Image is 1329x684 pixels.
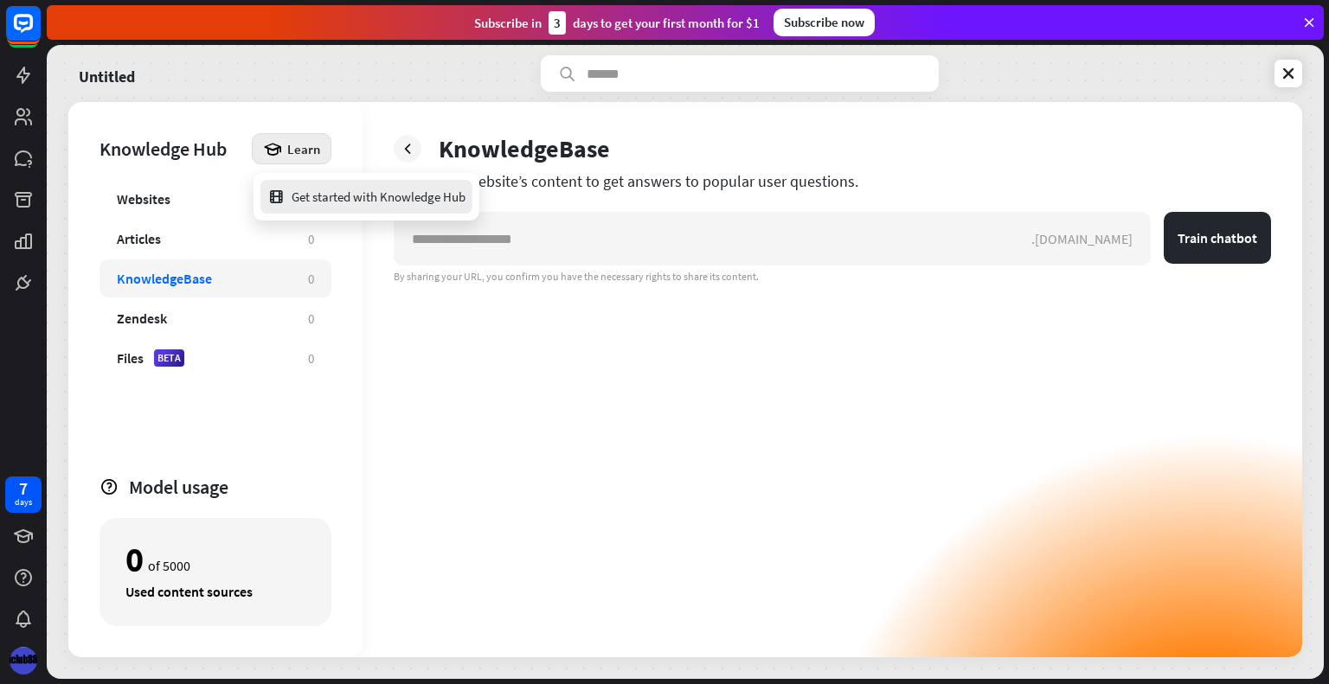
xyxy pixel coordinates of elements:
[308,350,314,367] div: 0
[1031,230,1150,247] div: .[DOMAIN_NAME]
[1164,212,1271,264] button: Train chatbot
[125,545,305,574] div: of 5000
[19,481,28,496] div: 7
[308,231,314,247] div: 0
[117,310,167,327] div: Zendesk
[308,310,314,327] div: 0
[394,171,1271,191] div: Crawl your website’s content to get answers to popular user questions.
[154,349,184,367] div: BETA
[549,11,566,35] div: 3
[129,475,331,499] div: Model usage
[267,180,465,214] div: Get started with Knowledge Hub
[5,476,42,513] a: 7 days
[287,141,320,157] span: Learn
[100,137,243,161] div: Knowledge Hub
[394,270,1271,284] div: By sharing your URL, you confirm you have the necessary rights to share its content.
[774,9,875,36] div: Subscribe now
[117,230,161,247] div: Articles
[15,496,32,508] div: days
[117,270,212,287] div: KnowledgeBase
[14,7,66,59] button: Open LiveChat chat widget
[125,545,144,574] div: 0
[439,133,610,164] div: KnowledgeBase
[308,271,314,287] div: 0
[117,190,170,208] div: Websites
[474,11,760,35] div: Subscribe in days to get your first month for $1
[125,583,305,600] div: Used content sources
[117,349,144,367] div: Files
[79,55,135,92] a: Untitled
